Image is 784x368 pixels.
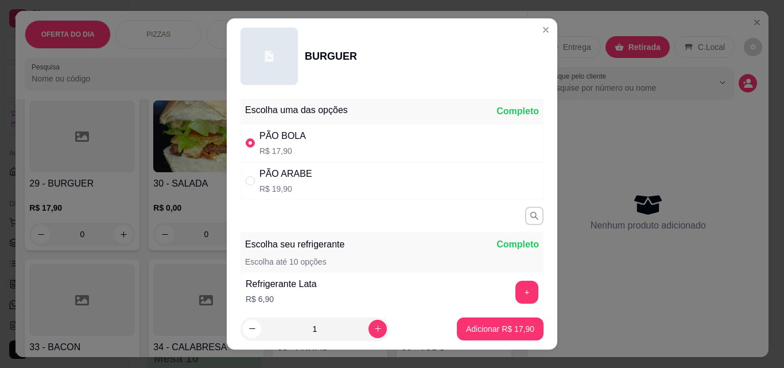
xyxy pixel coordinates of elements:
p: Completo [496,238,539,251]
div: PÃO ARABE [259,167,312,181]
p: R$ 19,90 [259,183,312,195]
p: Escolha seu refrigerante [245,238,344,251]
p: R$ 17,90 [259,145,306,157]
button: increase-product-quantity [368,320,387,338]
p: Adicionar R$ 17,90 [466,323,534,335]
div: BURGUER [305,48,357,64]
button: Close [537,21,555,39]
div: Escolha uma das opções [245,103,348,117]
p: R$ 6,90 [246,293,317,305]
button: Adicionar R$ 17,90 [457,317,544,340]
p: Escolha até 10 opções [245,256,327,268]
button: decrease-product-quantity [243,320,261,338]
button: add [515,281,538,304]
div: PÃO BOLA [259,129,306,143]
div: Completo [496,104,539,118]
div: Refrigerante Lata [246,277,317,291]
